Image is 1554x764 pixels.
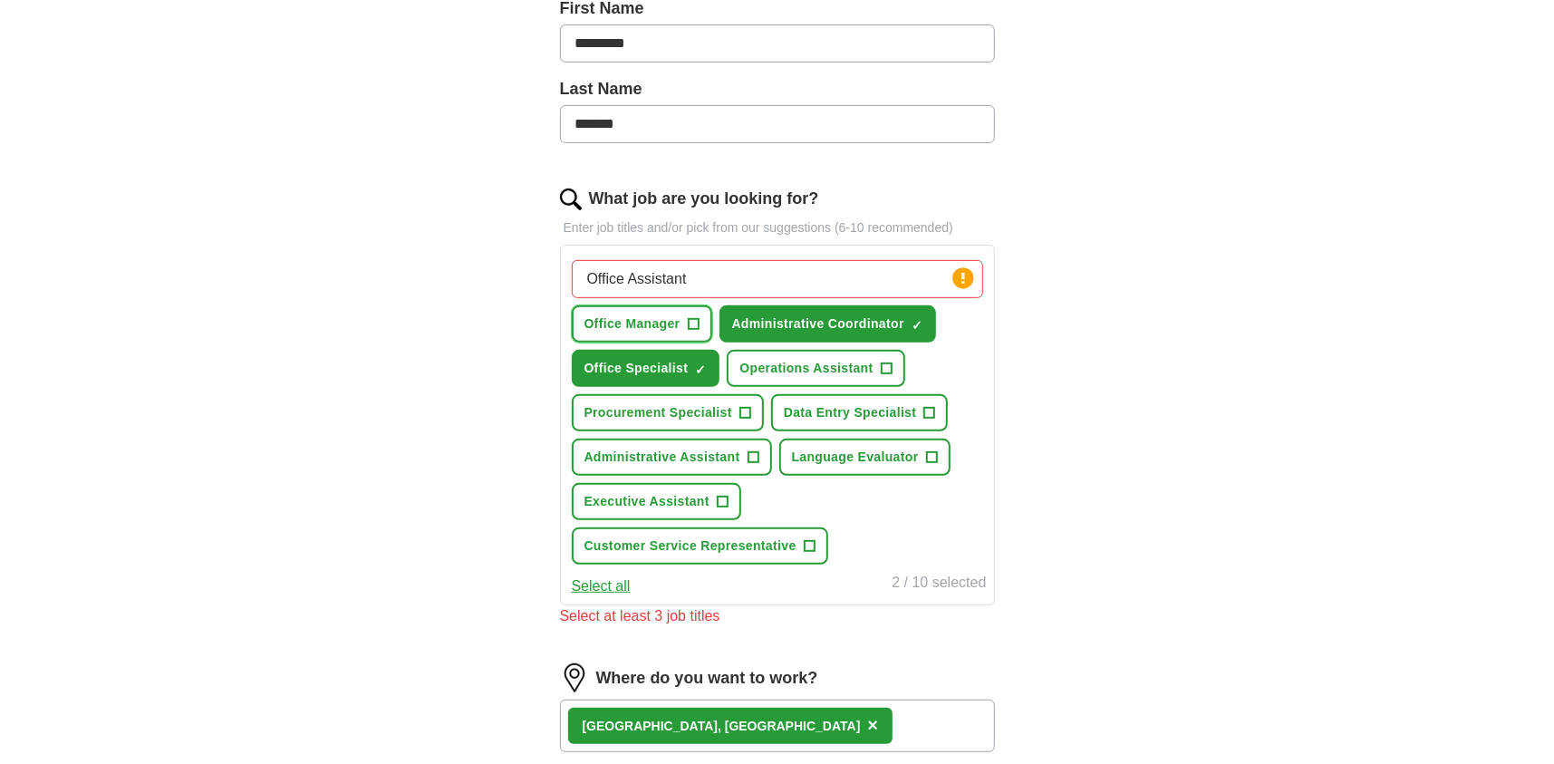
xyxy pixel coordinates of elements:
[572,260,983,298] input: Type a job title and press enter
[867,715,878,735] span: ×
[584,359,689,378] span: Office Specialist
[771,394,949,431] button: Data Entry Specialist
[572,305,712,343] button: Office Manager
[560,189,582,210] img: search.png
[695,363,706,377] span: ✓
[572,350,720,387] button: Office Specialist✓
[560,77,995,102] label: Last Name
[560,605,995,627] div: Select at least 3 job titles
[792,448,919,467] span: Language Evaluator
[572,575,631,597] button: Select all
[572,439,772,476] button: Administrative Assistant
[719,305,936,343] button: Administrative Coordinator✓
[892,572,986,597] div: 2 / 10 selected
[596,666,818,691] label: Where do you want to work?
[572,483,741,520] button: Executive Assistant
[867,712,878,740] button: ×
[784,403,917,422] span: Data Entry Specialist
[584,492,709,511] span: Executive Assistant
[584,314,680,334] span: Office Manager
[572,394,764,431] button: Procurement Specialist
[572,527,828,565] button: Customer Service Representative
[584,537,796,556] span: Customer Service Representative
[779,439,951,476] button: Language Evaluator
[584,448,740,467] span: Administrative Assistant
[584,403,732,422] span: Procurement Specialist
[589,187,819,211] label: What job are you looking for?
[739,359,873,378] span: Operations Assistant
[912,318,922,333] span: ✓
[727,350,904,387] button: Operations Assistant
[560,218,995,237] p: Enter job titles and/or pick from our suggestions (6-10 recommended)
[732,314,904,334] span: Administrative Coordinator
[583,717,861,736] div: [GEOGRAPHIC_DATA], [GEOGRAPHIC_DATA]
[560,663,589,692] img: location.png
